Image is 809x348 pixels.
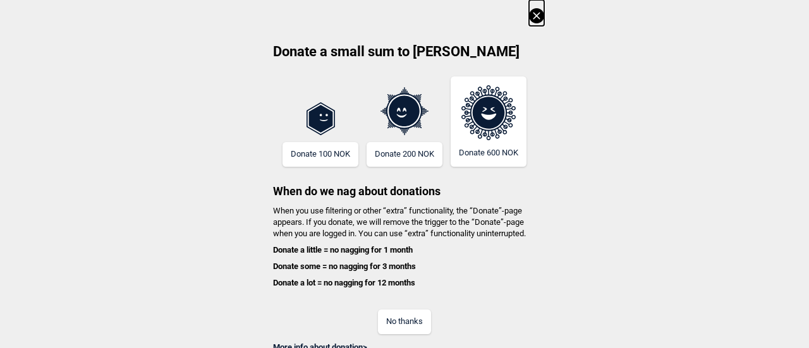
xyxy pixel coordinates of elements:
[273,245,413,255] b: Donate a little = no nagging for 1 month
[273,278,415,287] b: Donate a lot = no nagging for 12 months
[283,142,358,167] button: Donate 100 NOK
[265,205,544,289] h4: When you use filtering or other “extra” functionality, the “Donate”-page appears. If you donate, ...
[265,167,544,199] h3: When do we nag about donations
[367,142,442,167] button: Donate 200 NOK
[273,261,416,271] b: Donate some = no nagging for 3 months
[378,309,431,334] button: No thanks
[451,76,526,167] button: Donate 600 NOK
[265,42,544,70] h2: Donate a small sum to [PERSON_NAME]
